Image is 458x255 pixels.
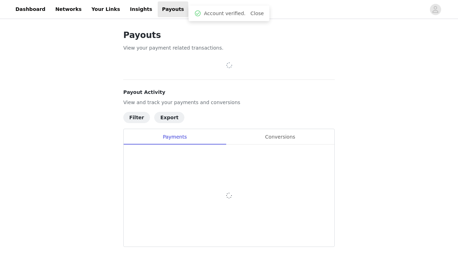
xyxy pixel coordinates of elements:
div: avatar [432,4,439,15]
button: Export [154,112,184,123]
a: Close [250,11,264,16]
span: Account verified. [204,10,246,17]
a: Payouts [158,1,188,17]
div: Payments [124,129,226,145]
button: Filter [123,112,150,123]
div: Conversions [226,129,334,145]
a: Insights [126,1,156,17]
a: Dashboard [11,1,50,17]
p: View your payment related transactions. [123,44,335,52]
h4: Payout Activity [123,89,335,96]
a: Networks [51,1,86,17]
p: View and track your payments and conversions [123,99,335,106]
a: Your Links [87,1,124,17]
h1: Payouts [123,29,335,42]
